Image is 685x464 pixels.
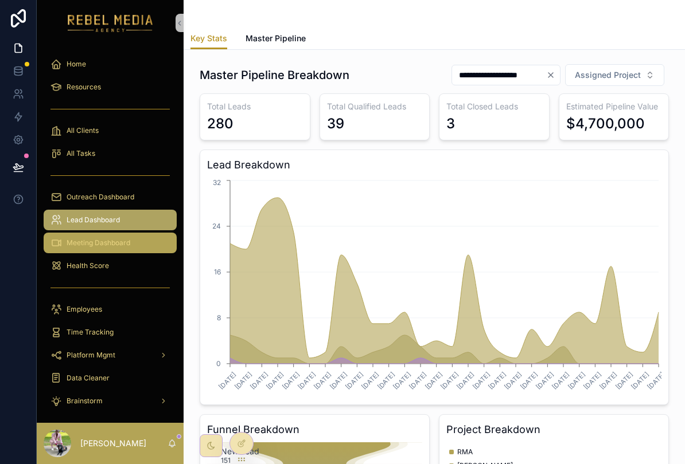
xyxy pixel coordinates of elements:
[44,368,177,388] a: Data Cleaner
[423,370,444,391] text: [DATE]
[67,328,114,337] span: Time Tracking
[446,101,542,112] h3: Total Closed Leads
[190,28,227,50] a: Key Stats
[44,187,177,207] a: Outreach Dashboard
[535,370,555,391] text: [DATE]
[344,370,365,391] text: [DATE]
[44,120,177,141] a: All Clients
[67,305,102,314] span: Employees
[67,238,130,247] span: Meeting Dashboard
[327,101,423,112] h3: Total Qualified Leads
[67,261,109,270] span: Health Score
[566,115,645,133] div: $4,700,000
[233,370,254,391] text: [DATE]
[327,115,344,133] div: 39
[67,82,101,92] span: Resources
[37,46,184,423] div: scrollable content
[67,126,99,135] span: All Clients
[67,373,110,383] span: Data Cleaner
[281,370,301,391] text: [DATE]
[67,215,120,225] span: Lead Dashboard
[67,351,115,360] span: Platform Mgmt
[630,370,651,391] text: [DATE]
[190,33,227,44] span: Key Stats
[446,422,661,438] h3: Project Breakdown
[575,69,641,81] span: Assigned Project
[446,115,455,133] div: 3
[360,370,380,391] text: [DATE]
[312,370,333,391] text: [DATE]
[216,359,221,368] tspan: 0
[44,233,177,253] a: Meeting Dashboard
[519,370,539,391] text: [DATE]
[67,149,95,158] span: All Tasks
[207,157,661,173] h3: Lead Breakdown
[44,143,177,164] a: All Tasks
[376,370,396,391] text: [DATE]
[44,322,177,343] a: Time Tracking
[217,313,221,322] tspan: 8
[566,370,587,391] text: [DATE]
[67,192,134,202] span: Outreach Dashboard
[44,54,177,74] a: Home
[214,268,221,276] tspan: 16
[207,422,422,438] h3: Funnel Breakdown
[80,438,146,449] p: [PERSON_NAME]
[44,299,177,320] a: Employees
[566,101,662,112] h3: Estimated Pipeline Value
[212,222,221,230] tspan: 24
[44,391,177,411] a: Brainstorm
[328,370,349,391] text: [DATE]
[44,255,177,276] a: Health Score
[67,396,103,406] span: Brainstorm
[264,370,285,391] text: [DATE]
[455,370,476,391] text: [DATE]
[457,447,473,457] span: RMA
[213,178,221,187] tspan: 32
[439,370,460,391] text: [DATE]
[249,370,270,391] text: [DATE]
[44,345,177,365] a: Platform Mgmt
[487,370,508,391] text: [DATE]
[392,370,412,391] text: [DATE]
[598,370,618,391] text: [DATE]
[503,370,523,391] text: [DATE]
[645,370,666,391] text: [DATE]
[207,101,303,112] h3: Total Leads
[68,14,153,32] img: App logo
[297,370,317,391] text: [DATE]
[200,67,349,83] h1: Master Pipeline Breakdown
[565,64,664,86] button: Select Button
[207,178,661,398] div: chart
[44,210,177,230] a: Lead Dashboard
[550,370,571,391] text: [DATE]
[207,115,233,133] div: 280
[217,370,238,391] text: [DATE]
[614,370,635,391] text: [DATE]
[246,33,306,44] span: Master Pipeline
[246,28,306,51] a: Master Pipeline
[582,370,603,391] text: [DATE]
[407,370,428,391] text: [DATE]
[471,370,492,391] text: [DATE]
[546,70,560,80] button: Clear
[67,60,86,69] span: Home
[44,77,177,97] a: Resources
